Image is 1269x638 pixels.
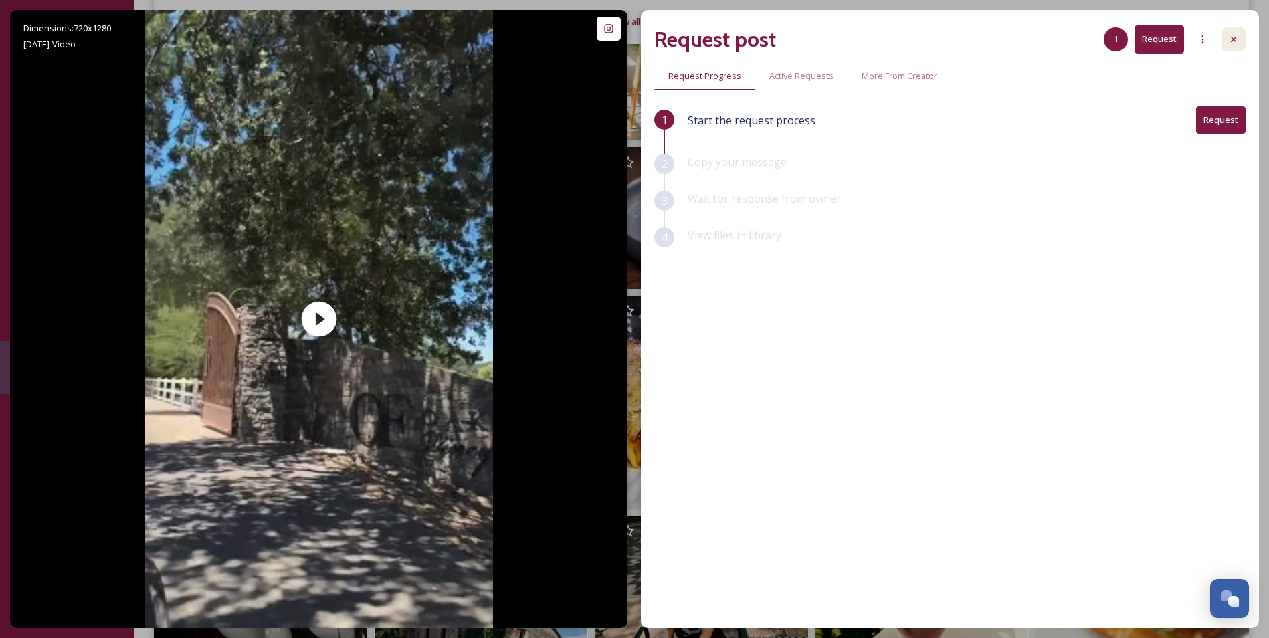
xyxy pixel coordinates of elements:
[662,229,668,245] span: 4
[662,193,668,209] span: 3
[688,112,815,128] span: Start the request process
[688,228,781,243] span: View files in library
[1210,579,1249,618] button: Open Chat
[688,191,841,206] span: Wait for response from owner
[1135,25,1184,53] button: Request
[662,156,668,172] span: 2
[1114,33,1118,45] span: 1
[23,22,111,34] span: Dimensions: 720 x 1280
[688,154,787,169] span: Copy your message
[1196,106,1246,134] button: Request
[654,23,776,56] h2: Request post
[769,70,834,82] span: Active Requests
[145,10,493,628] img: thumbnail
[862,70,937,82] span: More From Creator
[668,70,741,82] span: Request Progress
[23,38,76,50] span: [DATE] - Video
[662,112,668,128] span: 1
